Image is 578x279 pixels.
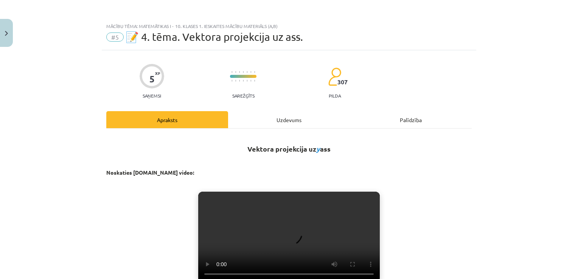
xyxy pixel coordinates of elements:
strong: Noskaties [DOMAIN_NAME] video: [106,169,194,176]
img: icon-short-line-57e1e144782c952c97e751825c79c345078a6d821885a25fce030b3d8c18986b.svg [239,80,240,82]
div: Apraksts [106,111,228,128]
b: ass [320,144,331,153]
span: 📝 4. tēma. Vektora projekcija uz ass. [126,31,303,43]
img: icon-close-lesson-0947bae3869378f0d4975bcd49f059093ad1ed9edebbc8119c70593378902aed.svg [5,31,8,36]
div: Palīdzība [350,111,472,128]
p: Saņemsi [140,93,164,98]
img: icon-short-line-57e1e144782c952c97e751825c79c345078a6d821885a25fce030b3d8c18986b.svg [254,80,255,82]
img: students-c634bb4e5e11cddfef0936a35e636f08e4e9abd3cc4e673bd6f9a4125e45ecb1.svg [328,67,341,86]
img: icon-short-line-57e1e144782c952c97e751825c79c345078a6d821885a25fce030b3d8c18986b.svg [254,71,255,73]
div: Mācību tēma: Matemātikas i - 10. klases 1. ieskaites mācību materiāls (a,b) [106,23,472,29]
img: icon-short-line-57e1e144782c952c97e751825c79c345078a6d821885a25fce030b3d8c18986b.svg [243,71,244,73]
span: 307 [337,79,348,85]
div: 5 [149,74,155,84]
span: #5 [106,33,124,42]
img: icon-short-line-57e1e144782c952c97e751825c79c345078a6d821885a25fce030b3d8c18986b.svg [235,80,236,82]
img: icon-short-line-57e1e144782c952c97e751825c79c345078a6d821885a25fce030b3d8c18986b.svg [243,80,244,82]
i: y [316,144,320,153]
img: icon-short-line-57e1e144782c952c97e751825c79c345078a6d821885a25fce030b3d8c18986b.svg [239,71,240,73]
p: Sarežģīts [232,93,255,98]
b: Vektora projekcija uz [247,144,316,153]
span: XP [155,71,160,75]
p: pilda [329,93,341,98]
img: icon-short-line-57e1e144782c952c97e751825c79c345078a6d821885a25fce030b3d8c18986b.svg [250,80,251,82]
img: icon-short-line-57e1e144782c952c97e751825c79c345078a6d821885a25fce030b3d8c18986b.svg [235,71,236,73]
div: Uzdevums [228,111,350,128]
img: icon-short-line-57e1e144782c952c97e751825c79c345078a6d821885a25fce030b3d8c18986b.svg [250,71,251,73]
